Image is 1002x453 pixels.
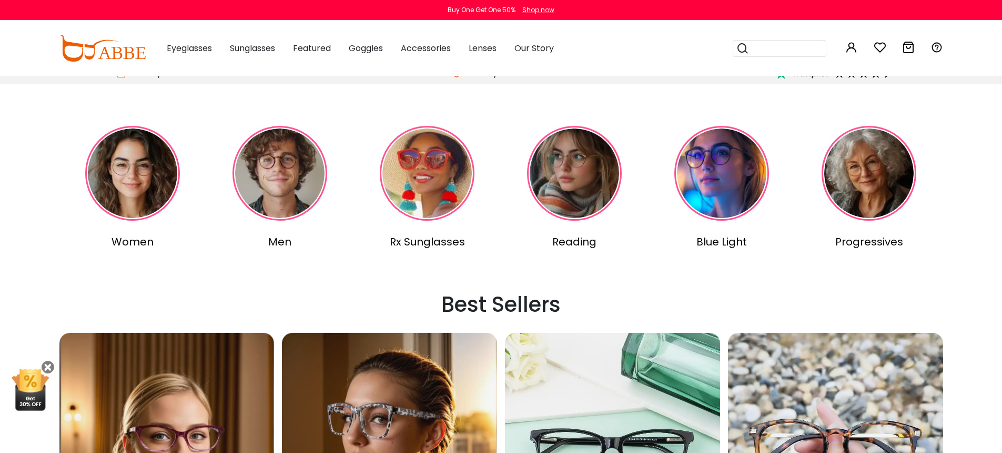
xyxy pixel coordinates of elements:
[167,42,212,54] span: Eyeglasses
[85,126,180,221] img: Women
[293,42,331,54] span: Featured
[208,126,351,250] a: Men
[650,234,793,250] div: Blue Light
[356,126,499,250] a: Rx Sunglasses
[517,5,554,14] a: Shop now
[527,126,622,221] img: Reading
[11,369,50,411] img: mini welcome offer
[522,5,554,15] div: Shop now
[356,234,499,250] div: Rx Sunglasses
[650,126,793,250] a: Blue Light
[62,234,205,250] div: Women
[503,126,646,250] a: Reading
[62,126,205,250] a: Women
[59,35,146,62] img: abbeglasses.com
[230,42,275,54] span: Sunglasses
[822,126,916,221] img: Progressives
[208,234,351,250] div: Men
[503,234,646,250] div: Reading
[59,292,943,317] h2: Best Sellers
[797,234,940,250] div: Progressives
[514,42,554,54] span: Our Story
[232,126,327,221] img: Men
[380,126,474,221] img: Rx Sunglasses
[674,126,769,221] img: Blue Light
[797,126,940,250] a: Progressives
[401,42,451,54] span: Accessories
[448,5,515,15] div: Buy One Get One 50%
[469,42,497,54] span: Lenses
[349,42,383,54] span: Goggles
